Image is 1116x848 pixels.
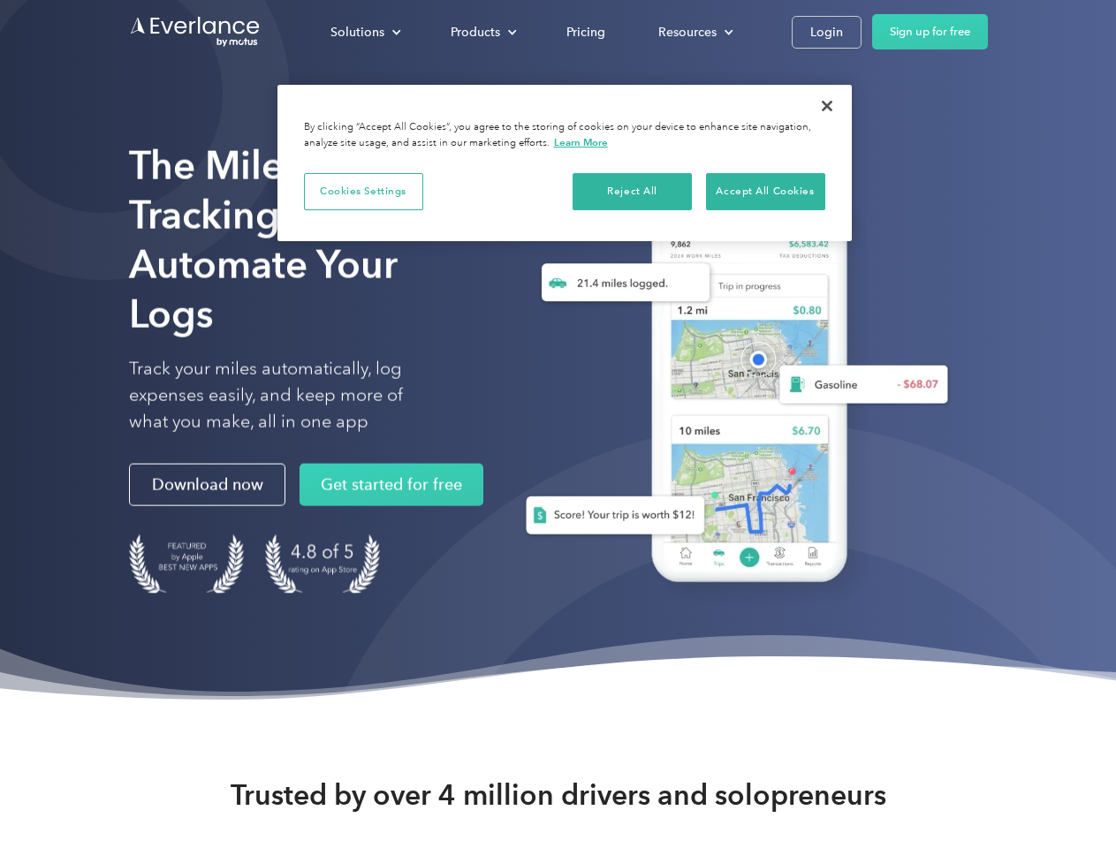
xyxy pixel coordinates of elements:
strong: Trusted by over 4 million drivers and solopreneurs [231,777,886,813]
a: Go to homepage [129,15,262,49]
div: Pricing [566,21,605,43]
div: Resources [658,21,717,43]
div: Resources [641,17,748,48]
div: Privacy [277,85,852,241]
a: Get started for free [300,464,483,506]
div: Products [451,21,500,43]
p: Track your miles automatically, log expenses easily, and keep more of what you make, all in one app [129,356,444,435]
div: Cookie banner [277,85,852,241]
button: Reject All [573,173,692,210]
a: Sign up for free [872,14,988,49]
div: Login [810,21,843,43]
a: More information about your privacy, opens in a new tab [554,136,608,148]
button: Cookies Settings [304,173,423,210]
button: Accept All Cookies [706,173,825,210]
a: Login [792,16,862,49]
a: Download now [129,464,285,506]
a: Pricing [549,17,623,48]
div: Solutions [313,17,415,48]
div: Solutions [330,21,384,43]
div: By clicking “Accept All Cookies”, you agree to the storing of cookies on your device to enhance s... [304,120,825,151]
img: 4.9 out of 5 stars on the app store [265,534,380,594]
button: Close [808,87,846,125]
div: Products [433,17,531,48]
img: Everlance, mileage tracker app, expense tracking app [497,168,962,609]
img: Badge for Featured by Apple Best New Apps [129,534,244,594]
